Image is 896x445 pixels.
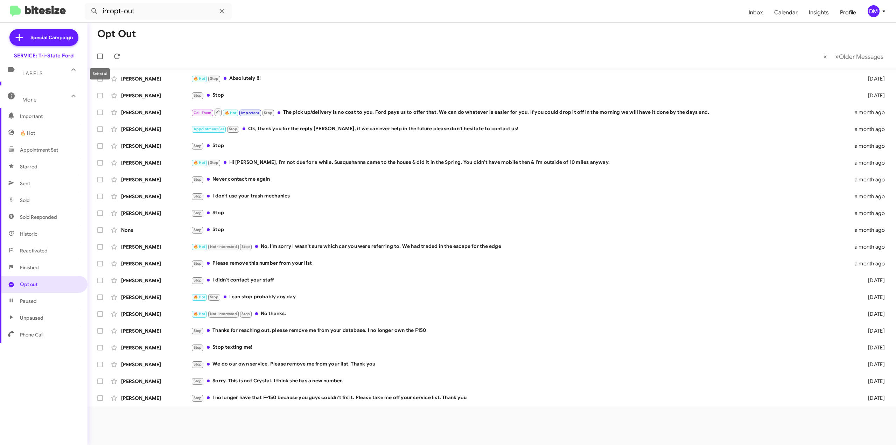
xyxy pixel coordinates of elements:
span: Stop [194,261,202,266]
div: a month ago [855,243,890,250]
div: [PERSON_NAME] [121,361,191,368]
div: We do our own service. Please remove me from your list. Thank you [191,360,855,368]
div: [PERSON_NAME] [121,159,191,166]
div: [DATE] [855,344,890,351]
div: a month ago [855,193,890,200]
div: [PERSON_NAME] [121,378,191,385]
div: a month ago [855,126,890,133]
div: [PERSON_NAME] [121,109,191,116]
a: Calendar [769,2,803,23]
div: Absolutely !!! [191,75,855,83]
span: Reactivated [20,247,48,254]
span: Stop [194,345,202,350]
div: [DATE] [855,361,890,368]
div: [PERSON_NAME] [121,277,191,284]
div: [PERSON_NAME] [121,142,191,150]
span: 🔥 Hot [194,312,205,316]
span: 🔥 Hot [194,160,205,165]
span: Starred [20,163,37,170]
span: Stop [194,194,202,199]
div: a month ago [855,260,890,267]
span: 🔥 Hot [194,244,205,249]
span: Older Messages [839,53,883,61]
span: Finished [20,264,39,271]
div: DM [868,5,880,17]
span: Stop [241,312,250,316]
div: a month ago [855,142,890,150]
span: Stop [194,379,202,383]
div: [DATE] [855,294,890,301]
span: Stop [194,362,202,367]
div: Stop [191,91,855,99]
div: [DATE] [855,311,890,318]
div: [PERSON_NAME] [121,126,191,133]
div: a month ago [855,210,890,217]
span: Important [20,113,79,120]
div: None [121,227,191,234]
span: Stop [241,244,250,249]
div: [PERSON_NAME] [121,193,191,200]
span: Stop [194,211,202,215]
div: [PERSON_NAME] [121,75,191,82]
span: Stop [194,328,202,333]
input: Search [85,3,232,20]
div: The pick up/delivery is no cost to you, Ford pays us to offer that. We can do whatever is easier ... [191,108,855,117]
div: Stop [191,209,855,217]
div: I didn't contact your staff [191,276,855,284]
div: I don't use your trash mechanics [191,192,855,200]
a: Inbox [743,2,769,23]
div: Stop [191,142,855,150]
span: Appointment Set [20,146,58,153]
span: Not-Interested [210,244,237,249]
span: Appointment Set [194,127,224,131]
nav: Page navigation example [819,49,888,64]
span: Labels [22,70,43,77]
span: Special Campaign [30,34,73,41]
span: Opt out [20,281,37,288]
span: Stop [210,76,218,81]
span: Stop [194,228,202,232]
div: [PERSON_NAME] [121,395,191,402]
div: Thanks for reaching out, please remove me from your database. I no longer own the F150 [191,327,855,335]
span: Stop [194,396,202,400]
div: Please remove this number from your list [191,259,855,267]
a: Profile [834,2,862,23]
div: I can stop probably any day [191,293,855,301]
span: 🔥 Hot [194,295,205,299]
span: Sold Responded [20,214,57,221]
div: [PERSON_NAME] [121,176,191,183]
div: [DATE] [855,92,890,99]
div: [PERSON_NAME] [121,260,191,267]
div: [PERSON_NAME] [121,243,191,250]
span: Important [241,111,259,115]
span: Not-Interested [210,312,237,316]
div: I no longer have that F-150 because you guys couldn't fix it. Please take me off your service lis... [191,394,855,402]
div: Never contact me again [191,175,855,183]
div: [DATE] [855,75,890,82]
div: [PERSON_NAME] [121,210,191,217]
span: Stop [264,111,272,115]
a: Insights [803,2,834,23]
span: » [835,52,839,61]
div: Select all [90,68,110,79]
div: [DATE] [855,395,890,402]
span: Stop [194,278,202,283]
span: Stop [194,144,202,148]
div: [PERSON_NAME] [121,344,191,351]
div: a month ago [855,159,890,166]
span: Historic [20,230,37,237]
div: [PERSON_NAME] [121,294,191,301]
div: SERVICE: Tri-State Ford [14,52,73,59]
div: Ok, thank you for the reply [PERSON_NAME], if we can ever help in the future please don't hesitat... [191,125,855,133]
div: [DATE] [855,378,890,385]
div: No thanks. [191,310,855,318]
span: « [823,52,827,61]
span: Stop [229,127,237,131]
span: 🔥 Hot [225,111,237,115]
span: Unpaused [20,314,43,321]
span: Stop [194,93,202,98]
